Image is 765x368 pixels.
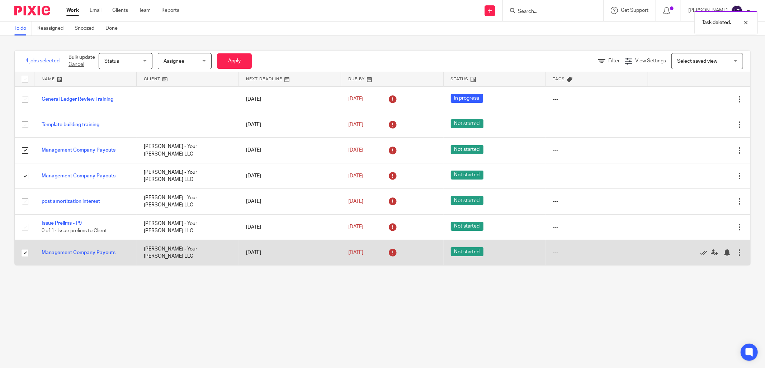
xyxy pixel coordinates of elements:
td: [PERSON_NAME] - Your [PERSON_NAME] LLC [137,163,239,188]
span: Assignee [164,59,184,64]
td: [DATE] [239,189,341,214]
span: Select saved view [677,59,717,64]
span: Filter [608,58,620,63]
a: Issue Prelims - P9 [42,221,82,226]
span: Status [104,59,119,64]
span: View Settings [635,58,666,63]
td: [DATE] [239,86,341,112]
span: In progress [451,94,483,103]
a: Management Company Payouts [42,250,115,255]
td: [PERSON_NAME] - Your [PERSON_NAME] LLC [137,138,239,163]
div: --- [553,172,641,180]
a: Cancel [69,62,84,67]
p: Task deleted. [702,19,731,26]
img: Pixie [14,6,50,15]
div: --- [553,121,641,128]
img: svg%3E [731,5,743,16]
a: Email [90,7,101,14]
a: Team [139,7,151,14]
a: Clients [112,7,128,14]
td: [PERSON_NAME] - Your [PERSON_NAME] LLC [137,189,239,214]
div: --- [553,249,641,256]
a: post amortization interest [42,199,100,204]
a: Done [105,21,123,35]
p: Bulk update [69,54,95,68]
a: Management Company Payouts [42,148,115,153]
span: Not started [451,145,483,154]
a: Template building training [42,122,99,127]
span: [DATE] [348,225,363,230]
span: Not started [451,196,483,205]
span: [DATE] [348,97,363,102]
a: Work [66,7,79,14]
span: [DATE] [348,173,363,178]
span: [DATE] [348,148,363,153]
td: [PERSON_NAME] - Your [PERSON_NAME] LLC [137,214,239,240]
span: Not started [451,222,483,231]
span: Not started [451,171,483,180]
span: Not started [451,247,483,256]
a: Reassigned [37,21,69,35]
span: 0 of 1 · Issue prelims to Client [42,228,107,233]
button: Apply [217,53,252,69]
td: [DATE] [239,240,341,266]
a: Snoozed [75,21,100,35]
td: [DATE] [239,163,341,188]
div: --- [553,147,641,154]
div: --- [553,224,641,231]
span: [DATE] [348,250,363,255]
span: [DATE] [348,122,363,127]
span: Not started [451,119,483,128]
div: --- [553,198,641,205]
span: 4 jobs selected [25,57,60,64]
td: [DATE] [239,138,341,163]
span: Tags [553,77,565,81]
a: Mark as done [700,249,711,256]
a: Management Company Payouts [42,173,115,178]
a: General Ledger Review Training [42,97,113,102]
div: --- [553,96,641,103]
td: [PERSON_NAME] - Your [PERSON_NAME] LLC [137,240,239,266]
a: Reports [161,7,179,14]
td: [DATE] [239,112,341,137]
td: [DATE] [239,214,341,240]
span: [DATE] [348,199,363,204]
a: To do [14,21,32,35]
